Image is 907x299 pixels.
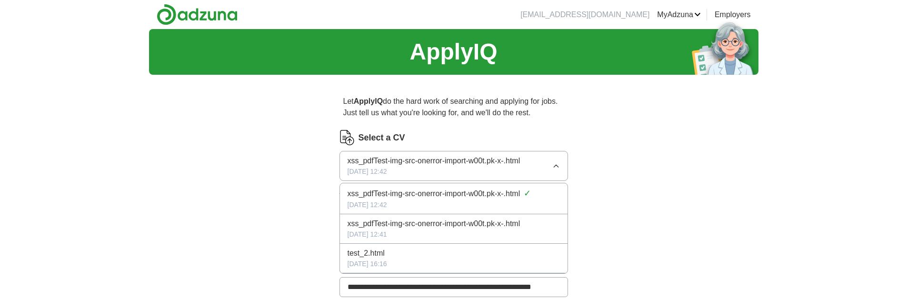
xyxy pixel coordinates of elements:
span: [DATE] 12:42 [348,167,387,177]
a: MyAdzuna [657,9,701,20]
span: xss_pdfTest-img-src-onerror-import-w00t.pk-x-.html [348,218,520,229]
strong: ApplyIQ [354,97,383,105]
div: [DATE] 12:41 [348,229,560,239]
div: [DATE] 16:16 [348,259,560,269]
p: Let do the hard work of searching and applying for jobs. Just tell us what you're looking for, an... [339,92,568,122]
h1: ApplyIQ [409,35,497,69]
button: xss_pdfTest-img-src-onerror-import-w00t.pk-x-.html[DATE] 12:42 [339,151,568,181]
span: xss_pdfTest-img-src-onerror-import-w00t.pk-x-.html [348,155,520,167]
label: Select a CV [359,131,405,144]
div: [DATE] 12:42 [348,200,560,210]
span: test_2.html [348,248,385,259]
span: ✓ [524,187,531,200]
img: Adzuna logo [157,4,238,25]
a: Employers [715,9,751,20]
img: CV Icon [339,130,355,145]
li: [EMAIL_ADDRESS][DOMAIN_NAME] [520,9,649,20]
span: xss_pdfTest-img-src-onerror-import-w00t.pk-x-.html [348,188,520,199]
